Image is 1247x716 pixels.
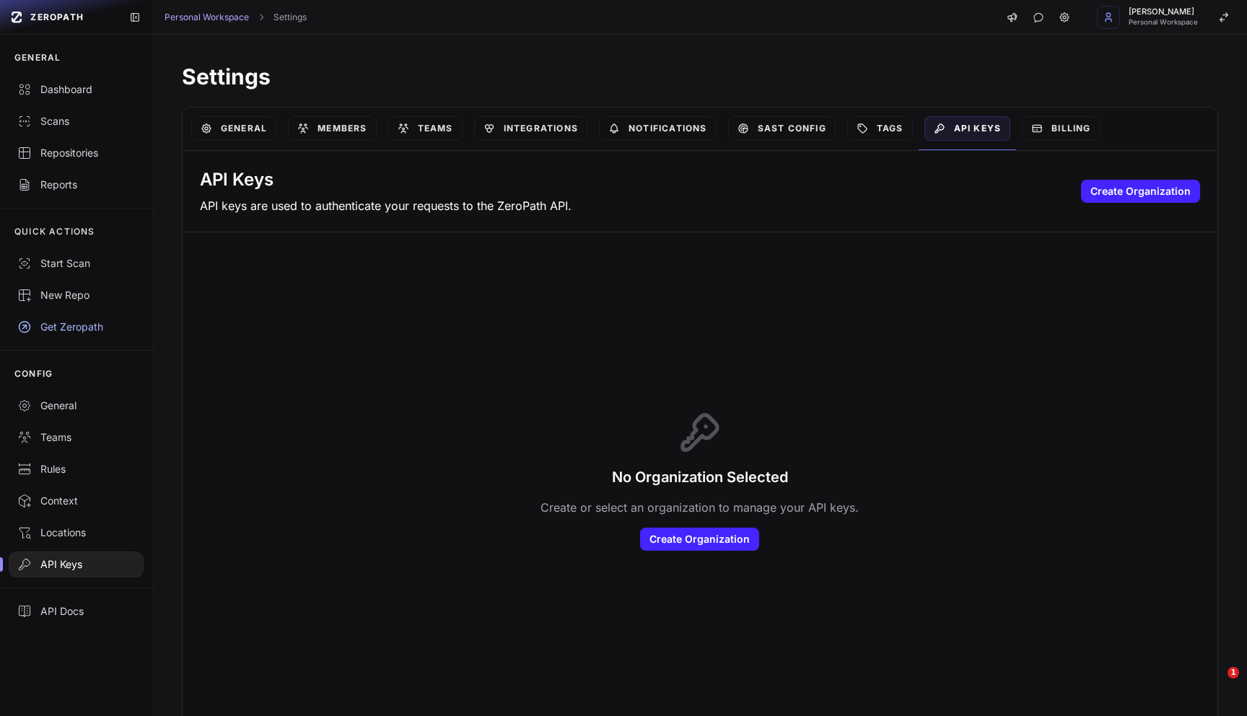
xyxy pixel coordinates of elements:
span: Personal Workspace [1129,19,1198,26]
h2: API Keys [200,168,572,191]
button: Create Organization [1081,180,1200,203]
p: API keys are used to authenticate your requests to the ZeroPath API. [200,197,572,214]
a: Members [288,116,376,141]
nav: breadcrumb [165,12,307,23]
p: QUICK ACTIONS [14,226,95,237]
div: Start Scan [17,256,135,271]
div: API Docs [17,604,135,619]
iframe: Intercom live chat [1198,667,1233,702]
span: [PERSON_NAME] [1129,8,1198,16]
div: Dashboard [17,82,135,97]
a: Billing [1022,116,1100,141]
a: Integrations [474,116,587,141]
div: Repositories [17,146,135,160]
h3: No Organization Selected [612,467,788,487]
h1: Settings [182,64,1218,89]
p: GENERAL [14,52,61,64]
a: Settings [274,12,307,23]
div: Scans [17,114,135,128]
div: Reports [17,178,135,192]
div: Teams [17,430,135,445]
p: CONFIG [14,368,53,380]
a: General [191,116,276,141]
span: 1 [1228,667,1239,678]
a: ZEROPATH [6,6,118,29]
div: New Repo [17,288,135,302]
span: ZEROPATH [30,12,84,23]
div: Locations [17,525,135,540]
div: API Keys [17,557,135,572]
div: Rules [17,462,135,476]
a: SAST Config [728,116,836,141]
button: Create Organization [640,528,759,551]
a: API Keys [924,116,1011,141]
div: Get Zeropath [17,320,135,334]
a: Teams [388,116,463,141]
p: Create or select an organization to manage your API keys. [541,499,859,516]
svg: chevron right, [256,12,266,22]
a: Personal Workspace [165,12,249,23]
a: Tags [847,116,913,141]
div: Context [17,494,135,508]
a: Notifications [599,116,717,141]
div: General [17,398,135,413]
